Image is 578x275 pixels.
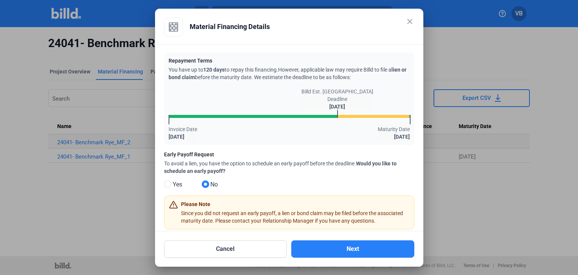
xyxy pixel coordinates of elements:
span: lien or bond claim [169,67,406,80]
span: Would you like to schedule an early payoff? [164,160,397,174]
mat-icon: close [405,17,414,26]
span: Invoice Date [169,125,197,133]
button: Cancel [164,240,287,258]
div: Repayment Terms [169,57,410,64]
div: Material Financing Details [190,18,414,36]
button: Next [291,240,414,258]
span: 120 days [203,67,225,73]
strong: [DATE] [169,134,184,140]
div: Since you did not request an early payoff, a lien or bond claim may be filed before the associate... [181,209,409,225]
label: Early Payoff Request [164,151,414,160]
span: Billd Est. [GEOGRAPHIC_DATA] Deadline [301,88,373,103]
span: Maturity Date [378,125,410,133]
div: Please Note [181,200,210,208]
div: You have up to to repay this financing. However, applicable law may require Billd to file a befor... [169,66,410,81]
span: Yes [170,180,182,189]
div: To avoid a lien, you have the option to schedule an early payoff before the deadline. [164,160,414,175]
strong: [DATE] [329,104,345,110]
span: No [207,180,218,189]
strong: [DATE] [394,134,410,140]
